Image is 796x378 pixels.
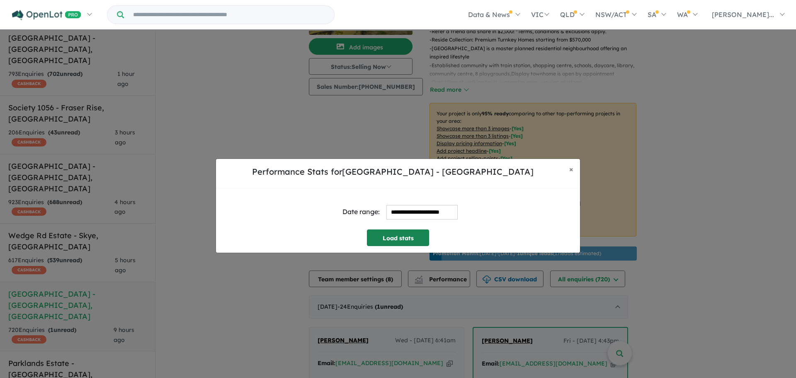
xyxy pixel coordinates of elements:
input: Try estate name, suburb, builder or developer [126,6,332,24]
span: [PERSON_NAME]... [712,10,774,19]
img: Openlot PRO Logo White [12,10,81,20]
div: Date range: [342,206,380,217]
button: Load stats [367,229,429,246]
h5: Performance Stats for [GEOGRAPHIC_DATA] - [GEOGRAPHIC_DATA] [223,166,563,178]
span: × [569,164,573,174]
